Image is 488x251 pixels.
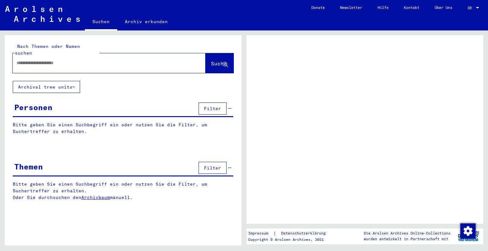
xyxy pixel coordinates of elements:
[276,230,333,237] a: Datenschutzerklärung
[206,53,234,73] button: Suche
[85,14,117,30] a: Suchen
[364,236,451,242] p: wurden entwickelt in Partnerschaft mit
[199,162,227,174] button: Filter
[13,122,233,135] p: Bitte geben Sie einen Suchbegriff ein oder nutzen Sie die Filter, um Suchertreffer zu erhalten.
[81,195,110,200] a: Archivbaum
[13,181,234,201] p: Bitte geben Sie einen Suchbegriff ein oder nutzen Sie die Filter, um Suchertreffer zu erhalten. O...
[14,161,43,172] div: Themen
[15,43,80,56] mat-label: Nach Themen oder Namen suchen
[468,6,475,10] span: DE
[204,165,221,171] span: Filter
[211,60,227,67] span: Suche
[14,102,52,113] div: Personen
[13,81,80,93] button: Archival tree units
[248,230,273,237] a: Impressum
[117,14,175,29] a: Archiv erkunden
[460,223,476,239] img: Zustimmung ändern
[5,6,80,22] img: Arolsen_neg.svg
[248,230,333,237] div: |
[199,102,227,115] button: Filter
[248,237,333,242] p: Copyright © Arolsen Archives, 2021
[364,230,451,236] p: Die Arolsen Archives Online-Collections
[457,228,480,244] img: yv_logo.png
[204,106,221,111] span: Filter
